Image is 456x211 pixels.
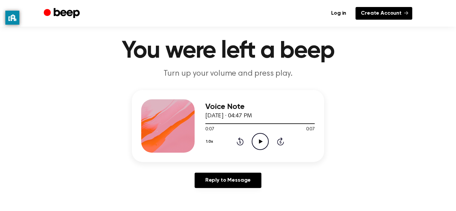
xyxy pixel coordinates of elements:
[326,7,352,20] a: Log in
[356,7,412,20] a: Create Account
[5,11,19,25] button: privacy banner
[44,7,81,20] a: Beep
[57,39,399,63] h1: You were left a beep
[205,136,216,147] button: 1.0x
[205,113,252,119] span: [DATE] · 04:47 PM
[195,173,261,188] a: Reply to Message
[205,102,315,111] h3: Voice Note
[100,68,356,79] p: Turn up your volume and press play.
[306,126,315,133] span: 0:07
[205,126,214,133] span: 0:07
